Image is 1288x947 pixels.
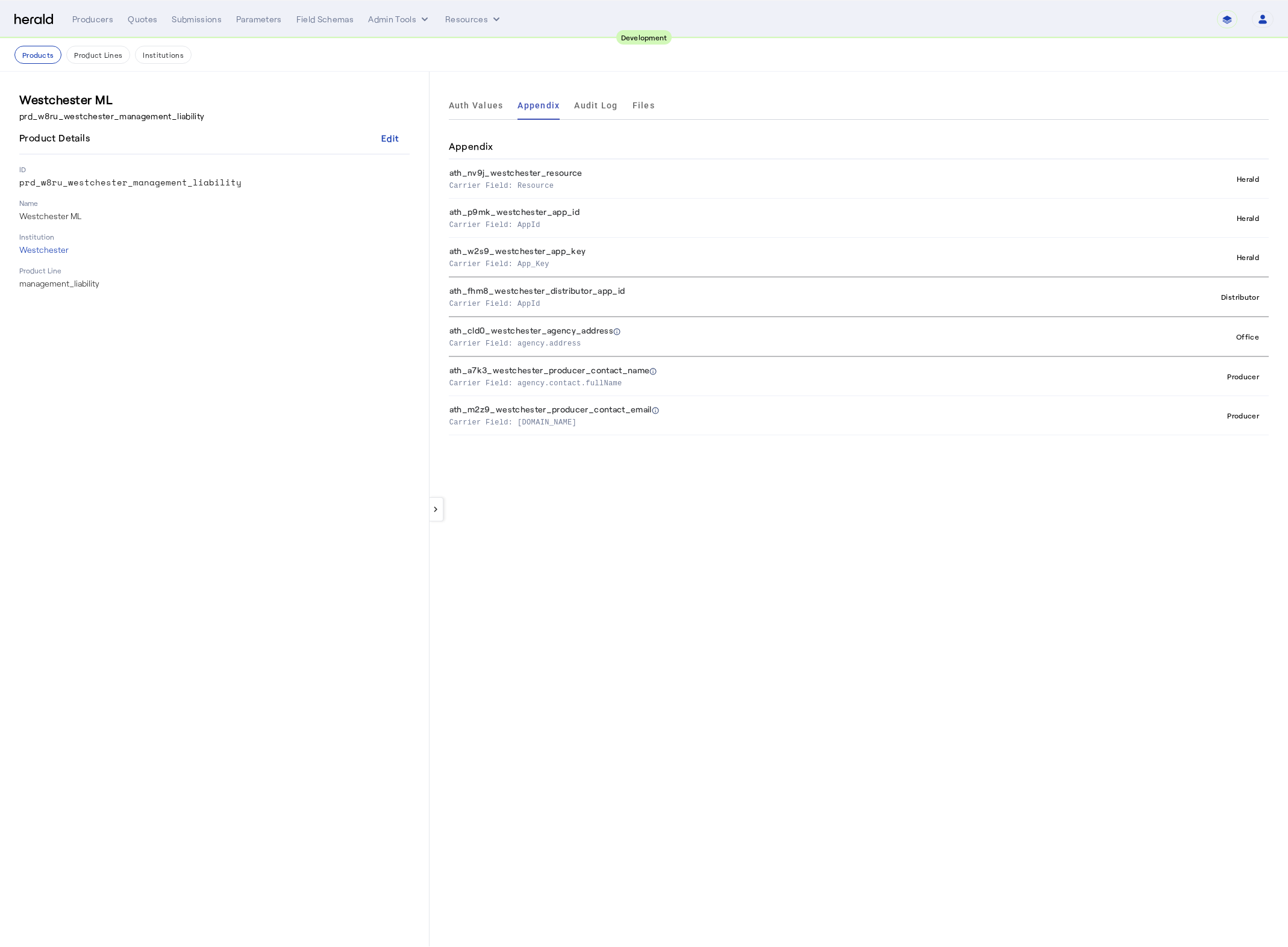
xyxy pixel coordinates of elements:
[449,317,1101,356] th: ath_cld0_westchester_agency_address
[19,176,410,188] p: prd_w8ru_westchester_management_liability
[449,396,1101,435] th: ath_m2z9_westchester_producer_contact_email
[633,91,655,120] a: Files
[449,218,1096,230] p: Carrier Field: AppId
[449,179,1096,191] p: Carrier Field: Resource
[1222,369,1264,383] div: Producer
[1231,329,1264,344] div: Office
[1222,408,1264,423] div: Producer
[371,127,410,149] button: Edit
[449,139,493,154] h4: Appendix
[449,297,1096,309] p: Carrier Field: AppId
[14,46,61,64] button: Products
[574,91,617,120] a: Audit Log
[449,337,1096,349] p: Carrier Field: agency.address
[449,277,1101,317] th: ath_fhm8_westchester_distributor_app_id
[19,91,410,108] h3: Westchester ML
[236,13,282,25] div: Parameters
[1232,250,1264,264] div: Herald
[449,91,504,120] a: Auth Values
[19,210,410,222] p: Westchester ML
[14,14,53,25] img: Herald Logo
[445,13,502,25] button: Resources dropdown menu
[19,278,410,290] p: management_liability
[616,30,672,45] div: Development
[449,376,1096,388] p: Carrier Field: agency.contact.fullName
[19,244,410,256] p: Westchester
[633,101,655,110] span: Files
[574,101,617,110] span: Audit Log
[1232,172,1264,186] div: Herald
[19,265,410,275] p: Product Line
[449,356,1101,396] th: ath_a7k3_westchester_producer_contact_name
[172,13,222,25] div: Submissions
[19,110,410,122] p: prd_w8ru_westchester_management_liability
[449,101,504,110] span: Auth Values
[430,504,441,515] mat-icon: keyboard_arrow_left
[449,257,1096,269] p: Carrier Field: App_Key
[1216,290,1264,304] div: Distributor
[296,13,354,25] div: Field Schemas
[128,13,157,25] div: Quotes
[449,238,1101,278] th: ath_w2s9_westchester_app_key
[517,91,560,120] a: Appendix
[19,232,410,241] p: Institution
[19,164,410,174] p: ID
[368,13,431,25] button: internal dropdown menu
[72,13,113,25] div: Producers
[449,415,1096,427] p: Carrier Field: [DOMAIN_NAME]
[1232,211,1264,225] div: Herald
[66,46,130,64] button: Product Lines
[19,198,410,208] p: Name
[135,46,192,64] button: Institutions
[19,131,95,145] h4: Product Details
[381,132,399,144] div: Edit
[517,101,560,110] span: Appendix
[449,199,1101,238] th: ath_p9mk_westchester_app_id
[449,160,1101,199] th: ath_nv9j_westchester_resource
